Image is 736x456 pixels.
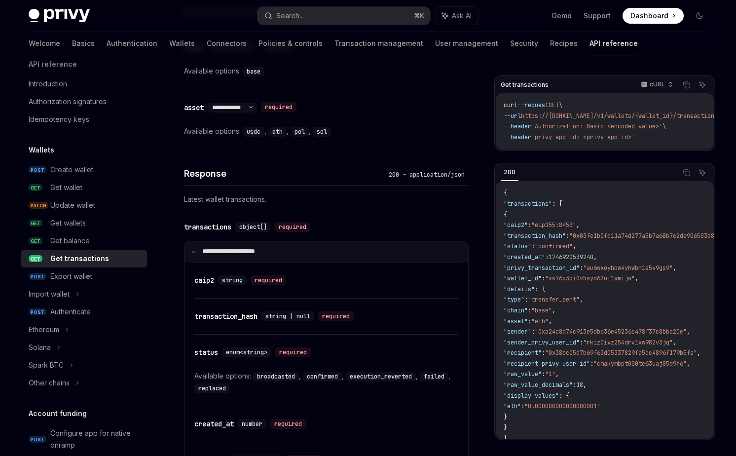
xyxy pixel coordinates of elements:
span: "sender_privy_user_id" [504,339,580,346]
code: sol [313,127,331,137]
span: : [524,296,528,304]
a: Connectors [207,32,247,55]
a: GETGet wallets [21,214,147,232]
span: , [555,370,559,378]
span: --header [504,133,531,141]
span: "transfer_sent" [528,296,580,304]
span: { [504,189,507,197]
p: cURL [650,80,665,88]
div: Available options: [184,65,469,77]
a: Security [510,32,538,55]
span: "au6wxoyhbw4yhwbn1s5v9gs9" [583,264,673,272]
button: Ask AI [696,78,709,91]
code: failed [420,372,448,381]
span: POST [29,436,46,443]
div: transactions [184,222,231,232]
span: POST [29,273,46,280]
span: : { [559,392,569,400]
a: Wallets [169,32,195,55]
span: , [573,242,576,250]
span: , [593,253,597,261]
span: : [542,349,545,357]
span: : [566,232,569,240]
div: required [270,419,306,429]
span: string [222,276,243,284]
span: , [583,381,587,389]
div: Available options: [194,370,458,394]
span: "sender" [504,328,531,336]
a: Demo [552,11,572,21]
button: Toggle dark mode [692,8,707,24]
a: GETGet balance [21,232,147,250]
span: , [576,221,580,229]
div: Create wallet [50,164,93,176]
div: Search... [276,10,304,22]
span: "caip2" [504,221,528,229]
span: "eth" [531,317,549,325]
code: confirmed [303,372,342,381]
span: } [504,434,507,442]
span: Dashboard [630,11,668,21]
div: 200 [501,166,518,178]
span: "chain" [504,306,528,314]
span: "raw_value_decimals" [504,381,573,389]
span: : [531,328,535,336]
div: Available options: [184,125,469,137]
div: Solana [29,342,51,353]
a: POSTExport wallet [21,267,147,285]
div: caip2 [194,275,214,285]
div: Export wallet [50,270,92,282]
a: Policies & controls [258,32,323,55]
div: , [303,370,346,382]
code: pol [291,127,309,137]
span: "0xa24c8d74c913e5dba36e45236c478f37c8bba20e" [535,328,687,336]
button: cURL [635,76,677,93]
span: , [673,339,676,346]
div: required [275,222,310,232]
span: : [590,360,593,368]
span: : [521,402,524,410]
span: "cmakymbpt000te63uaj85d9r6" [593,360,687,368]
span: "details" [504,285,535,293]
a: Authentication [107,32,157,55]
button: Ask AI [696,166,709,179]
span: "raw_value" [504,370,542,378]
a: GETGet transactions [21,250,147,267]
div: , [253,370,303,382]
span: "transactions" [504,200,552,208]
div: , [420,370,452,382]
span: https://[DOMAIN_NAME]/v1/wallets/{wallet_id}/transactions [521,112,718,120]
span: } [504,413,507,421]
a: Transaction management [334,32,423,55]
a: Recipes [550,32,578,55]
span: "1" [545,370,555,378]
span: "type" [504,296,524,304]
span: "privy_transaction_id" [504,264,580,272]
span: \ [662,122,666,130]
span: : [531,242,535,250]
span: enum<string> [226,348,267,356]
div: Other chains [29,377,70,389]
span: \ [559,101,562,109]
div: required [251,275,286,285]
span: Ask AI [452,11,472,21]
code: execution_reverted [346,372,416,381]
span: 'privy-app-id: <privy-app-id>' [531,133,635,141]
img: dark logo [29,9,90,23]
span: "recipient_privy_user_id" [504,360,590,368]
span: , [673,264,676,272]
span: : [573,381,576,389]
a: Welcome [29,32,60,55]
div: transaction_hash [194,311,258,321]
div: , [243,125,268,137]
a: POSTCreate wallet [21,161,147,179]
span: , [580,296,583,304]
div: Get transactions [50,253,109,265]
span: "base" [531,306,552,314]
a: Support [584,11,611,21]
span: , [552,306,555,314]
span: } [504,423,507,431]
span: : [542,370,545,378]
span: : { [535,285,545,293]
div: Get wallet [50,182,82,193]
